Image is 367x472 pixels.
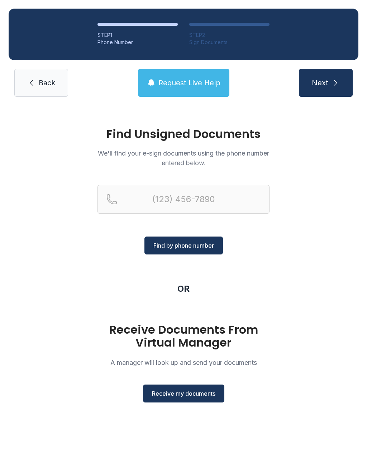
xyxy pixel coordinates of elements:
span: Next [312,78,328,88]
div: STEP 1 [97,32,178,39]
div: Sign Documents [189,39,270,46]
span: Back [39,78,55,88]
p: A manager will look up and send your documents [97,358,270,367]
p: We'll find your e-sign documents using the phone number entered below. [97,148,270,168]
input: Reservation phone number [97,185,270,214]
h1: Receive Documents From Virtual Manager [97,323,270,349]
div: Phone Number [97,39,178,46]
span: Find by phone number [153,241,214,250]
h1: Find Unsigned Documents [97,128,270,140]
span: Request Live Help [158,78,220,88]
div: STEP 2 [189,32,270,39]
div: OR [177,283,190,295]
span: Receive my documents [152,389,215,398]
